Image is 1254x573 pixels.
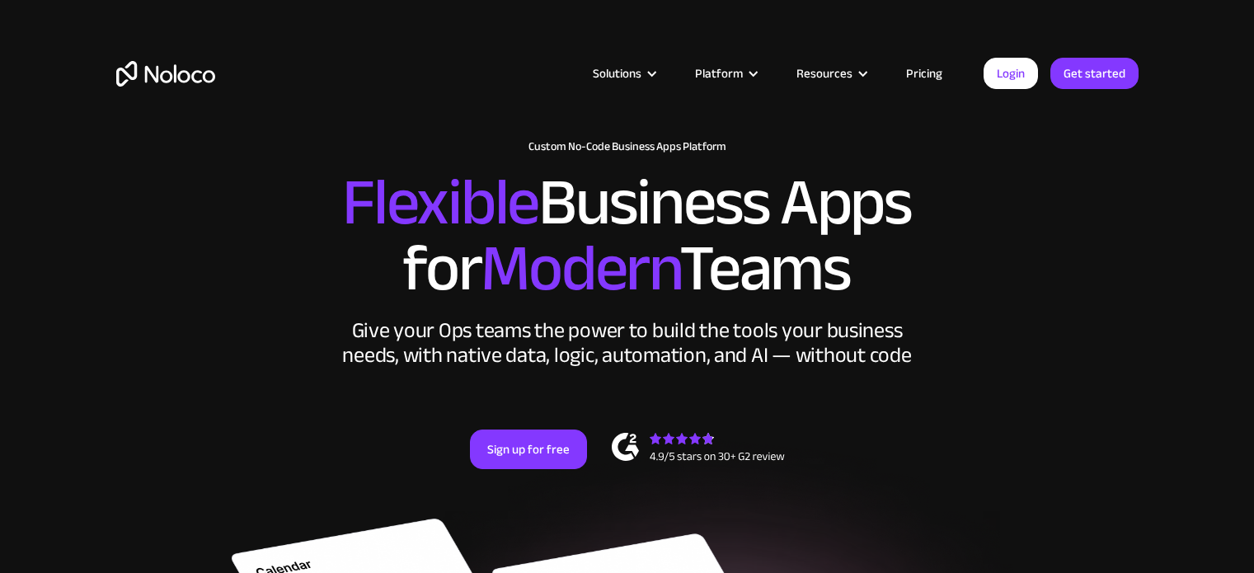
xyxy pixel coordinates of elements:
[674,63,776,84] div: Platform
[470,430,587,469] a: Sign up for free
[776,63,885,84] div: Resources
[695,63,743,84] div: Platform
[116,61,215,87] a: home
[593,63,641,84] div: Solutions
[796,63,852,84] div: Resources
[116,170,1139,302] h2: Business Apps for Teams
[481,207,679,330] span: Modern
[339,318,916,368] div: Give your Ops teams the power to build the tools your business needs, with native data, logic, au...
[984,58,1038,89] a: Login
[572,63,674,84] div: Solutions
[885,63,963,84] a: Pricing
[1050,58,1139,89] a: Get started
[342,141,538,264] span: Flexible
